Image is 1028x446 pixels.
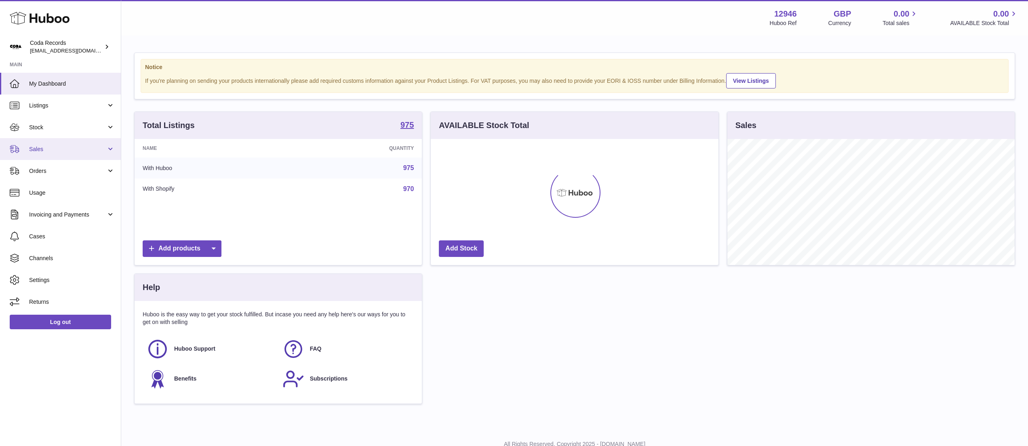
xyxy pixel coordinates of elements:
a: 975 [403,164,414,171]
span: Usage [29,189,115,197]
a: FAQ [282,338,410,360]
a: Subscriptions [282,368,410,390]
span: AVAILABLE Stock Total [950,19,1018,27]
span: Huboo Support [174,345,215,353]
a: 975 [400,121,414,130]
span: Total sales [883,19,918,27]
a: 0.00 AVAILABLE Stock Total [950,8,1018,27]
span: Sales [29,145,106,153]
span: Cases [29,233,115,240]
img: haz@pcatmedia.com [10,41,22,53]
strong: GBP [834,8,851,19]
a: Log out [10,315,111,329]
h3: Help [143,282,160,293]
span: Invoicing and Payments [29,211,106,219]
span: [EMAIL_ADDRESS][DOMAIN_NAME] [30,47,119,54]
span: Settings [29,276,115,284]
td: With Shopify [135,179,290,200]
a: View Listings [726,73,776,88]
a: 970 [403,185,414,192]
strong: 12946 [774,8,797,19]
span: Channels [29,255,115,262]
span: 0.00 [993,8,1009,19]
span: FAQ [310,345,322,353]
strong: 975 [400,121,414,129]
div: If you're planning on sending your products internationally please add required customs informati... [145,72,1004,88]
th: Quantity [290,139,422,158]
span: Listings [29,102,106,109]
strong: Notice [145,63,1004,71]
h3: AVAILABLE Stock Total [439,120,529,131]
a: Add products [143,240,221,257]
div: Huboo Ref [770,19,797,27]
th: Name [135,139,290,158]
span: Stock [29,124,106,131]
span: Subscriptions [310,375,348,383]
span: 0.00 [894,8,910,19]
a: 0.00 Total sales [883,8,918,27]
div: Coda Records [30,39,103,55]
span: Orders [29,167,106,175]
td: With Huboo [135,158,290,179]
a: Benefits [147,368,274,390]
span: Returns [29,298,115,306]
div: Currency [828,19,851,27]
span: My Dashboard [29,80,115,88]
h3: Sales [735,120,756,131]
p: Huboo is the easy way to get your stock fulfilled. But incase you need any help here's our ways f... [143,311,414,326]
span: Benefits [174,375,196,383]
a: Huboo Support [147,338,274,360]
a: Add Stock [439,240,484,257]
h3: Total Listings [143,120,195,131]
